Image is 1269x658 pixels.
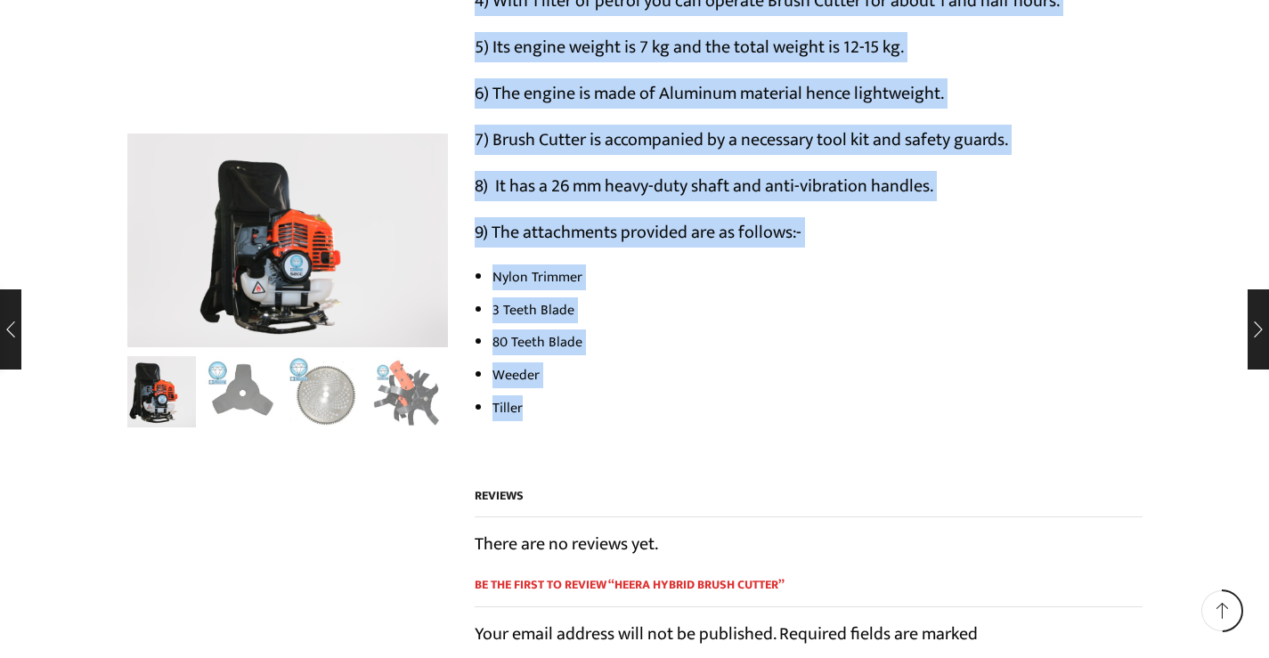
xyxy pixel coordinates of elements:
span: Your email address will not be published. Required fields are marked [475,619,978,649]
h2: Reviews [475,487,1143,518]
li: Nylon Trimmer [492,264,1143,290]
p: 8) It has a 26 mm heavy-duty shaft and anti-vibration handles. [475,172,1143,200]
img: WEEDER [370,356,443,430]
li: 4 / 10 [370,356,443,427]
a: Heera Brush Cutter [123,353,197,427]
span: Be the first to review “Heera Hybrid Brush Cutter” [475,576,1143,607]
a: 13 [370,356,443,430]
div: 1 / 10 [127,134,448,347]
p: There are no reviews yet. [475,530,1143,558]
a: 15 [288,356,362,430]
li: Tiller [492,395,1143,421]
p: 5) Its engine weight is 7 kg and the total weight is 12-15 kg. [475,33,1143,61]
p: 6) The engine is made of Aluminum material hence lightweight. [475,79,1143,108]
li: 1 / 10 [123,356,197,427]
li: Weeder [492,362,1143,388]
li: 2 / 10 [205,356,279,427]
li: 3 Teeth Blade [492,297,1143,323]
a: 14 [205,356,279,430]
li: 80 Teeth Blade [492,329,1143,355]
li: 3 / 10 [288,356,362,427]
p: 7) Brush Cutter is accompanied by a necessary tool kit and safety guards. [475,126,1143,154]
p: 9) The attachments provided are as follows:- [475,218,1143,247]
